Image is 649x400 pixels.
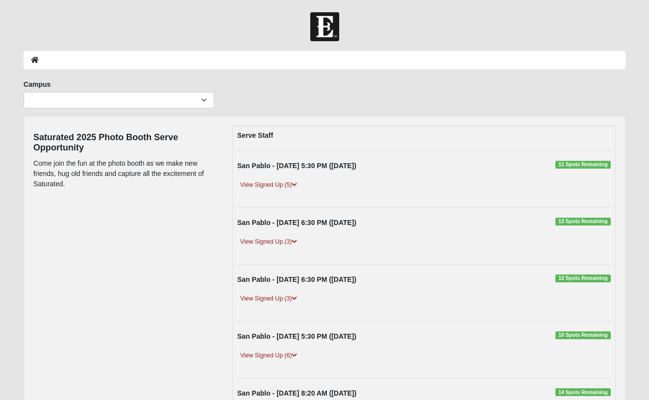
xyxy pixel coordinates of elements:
a: View Signed Up (6) [237,350,300,361]
strong: San Pablo - [DATE] 6:30 PM ([DATE]) [237,275,356,283]
strong: Serve Staff [237,131,273,139]
a: View Signed Up (3) [237,237,300,247]
h4: Saturated 2025 Photo Booth Serve Opportunity [33,132,218,153]
img: Church of Eleven22 Logo [310,12,339,41]
span: 14 Spots Remaining [555,388,611,396]
span: 10 Spots Remaining [555,331,611,339]
strong: San Pablo - [DATE] 5:30 PM ([DATE]) [237,162,356,170]
strong: San Pablo - [DATE] 6:30 PM ([DATE]) [237,219,356,226]
span: 13 Spots Remaining [555,275,611,282]
span: 13 Spots Remaining [555,218,611,225]
a: View Signed Up (5) [237,180,300,190]
label: Campus [24,79,50,89]
strong: San Pablo - [DATE] 8:20 AM ([DATE]) [237,389,356,397]
strong: San Pablo - [DATE] 5:30 PM ([DATE]) [237,332,356,340]
p: Come join the fun at the photo booth as we make new friends, hug old friends and capture all the ... [33,158,218,189]
a: View Signed Up (3) [237,294,300,304]
span: 11 Spots Remaining [555,161,611,169]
